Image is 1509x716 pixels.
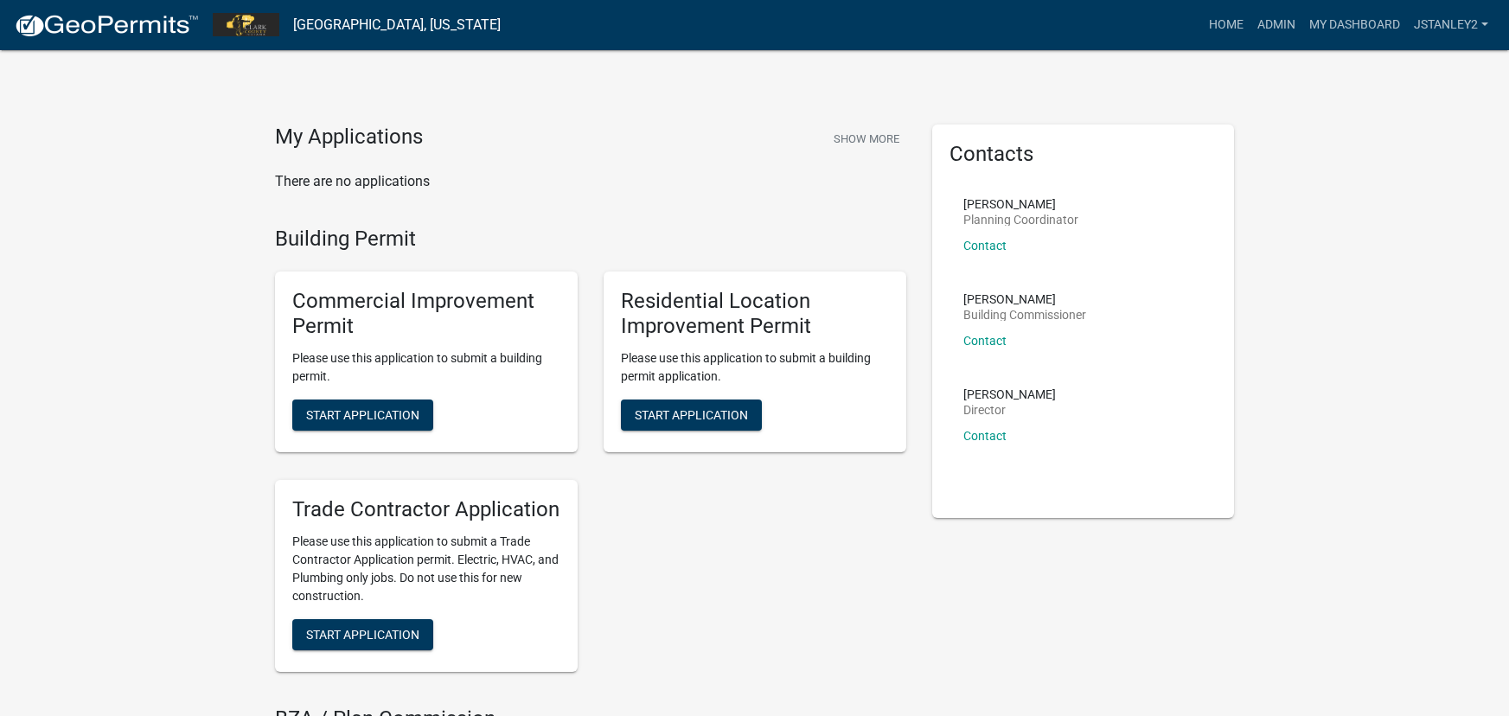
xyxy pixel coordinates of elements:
[213,13,279,36] img: Clark County, Indiana
[1250,9,1302,42] a: Admin
[306,407,419,421] span: Start Application
[275,125,423,150] h4: My Applications
[963,293,1086,305] p: [PERSON_NAME]
[963,239,1007,253] a: Contact
[292,619,433,650] button: Start Application
[963,309,1086,321] p: Building Commissioner
[292,349,560,386] p: Please use this application to submit a building permit.
[293,10,501,40] a: [GEOGRAPHIC_DATA], [US_STATE]
[1407,9,1495,42] a: jstanley2
[1302,9,1407,42] a: My Dashboard
[963,404,1056,416] p: Director
[963,334,1007,348] a: Contact
[963,388,1056,400] p: [PERSON_NAME]
[827,125,906,153] button: Show More
[1202,9,1250,42] a: Home
[621,400,762,431] button: Start Application
[292,533,560,605] p: Please use this application to submit a Trade Contractor Application permit. Electric, HVAC, and ...
[275,171,906,192] p: There are no applications
[306,627,419,641] span: Start Application
[950,142,1218,167] h5: Contacts
[635,407,748,421] span: Start Application
[621,349,889,386] p: Please use this application to submit a building permit application.
[963,429,1007,443] a: Contact
[275,227,906,252] h4: Building Permit
[963,214,1078,226] p: Planning Coordinator
[963,198,1078,210] p: [PERSON_NAME]
[292,400,433,431] button: Start Application
[621,289,889,339] h5: Residential Location Improvement Permit
[292,289,560,339] h5: Commercial Improvement Permit
[292,497,560,522] h5: Trade Contractor Application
